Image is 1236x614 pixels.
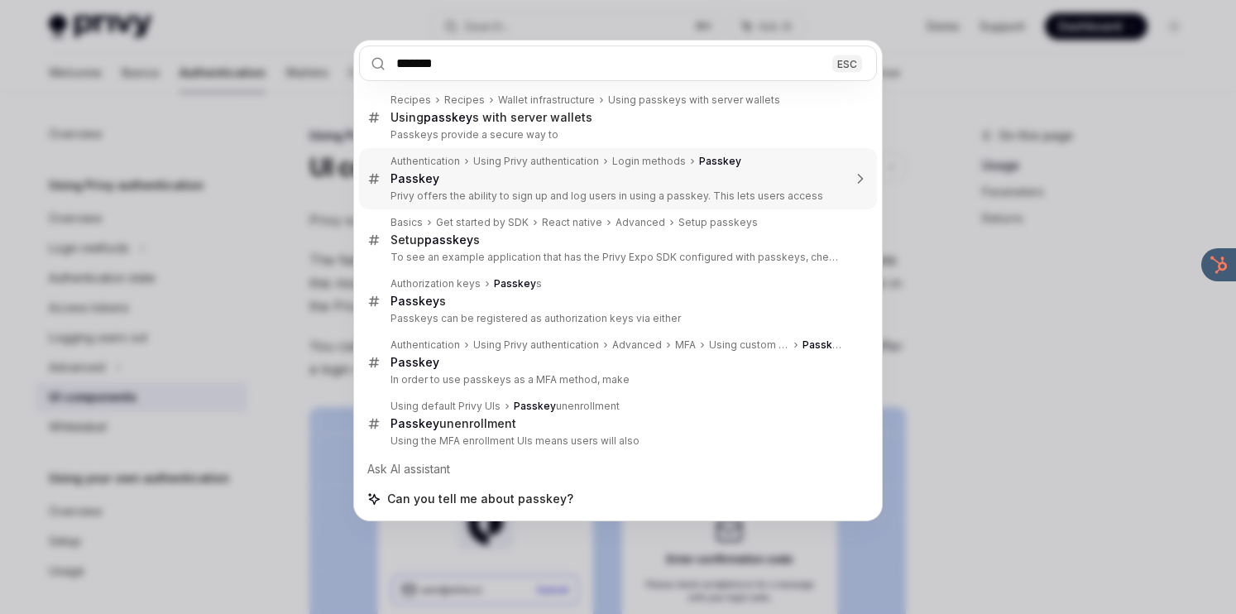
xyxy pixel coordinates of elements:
[390,416,439,430] b: Passkey
[444,94,485,107] div: Recipes
[616,216,665,229] div: Advanced
[390,171,439,185] b: Passkey
[514,400,556,412] b: Passkey
[473,155,599,168] div: Using Privy authentication
[390,294,439,308] b: Passkey
[424,233,473,247] b: passkey
[390,373,842,386] p: In order to use passkeys as a MFA method, make
[390,355,439,369] b: Passkey
[390,416,516,431] div: unenrollment
[359,454,877,484] div: Ask AI assistant
[390,110,592,125] div: Using s with server wallets
[390,94,431,107] div: Recipes
[424,110,472,124] b: passkey
[612,155,686,168] div: Login methods
[390,312,842,325] p: Passkeys can be registered as authorization keys via either
[802,338,845,351] b: Passkey
[608,94,780,107] div: Using passkeys with server wallets
[390,338,460,352] div: Authentication
[390,294,446,309] div: s
[514,400,620,413] div: unenrollment
[390,277,481,290] div: Authorization keys
[390,434,842,448] p: Using the MFA enrollment UIs means users will also
[390,216,423,229] div: Basics
[390,189,842,203] p: Privy offers the ability to sign up and log users in using a passkey. This lets users access
[542,216,602,229] div: React native
[436,216,529,229] div: Get started by SDK
[699,155,741,167] b: Passkey
[390,251,842,264] p: To see an example application that has the Privy Expo SDK configured with passkeys, check out our E
[387,491,573,507] span: Can you tell me about passkey?
[494,277,536,290] b: Passkey
[390,128,842,142] p: Passkeys provide a secure way to
[494,277,542,290] div: s
[390,400,501,413] div: Using default Privy UIs
[473,338,599,352] div: Using Privy authentication
[675,338,696,352] div: MFA
[390,155,460,168] div: Authentication
[709,338,789,352] div: Using custom UIs
[498,94,595,107] div: Wallet infrastructure
[678,216,758,229] div: Setup passkeys
[612,338,662,352] div: Advanced
[832,55,862,72] div: ESC
[390,233,480,247] div: Setup s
